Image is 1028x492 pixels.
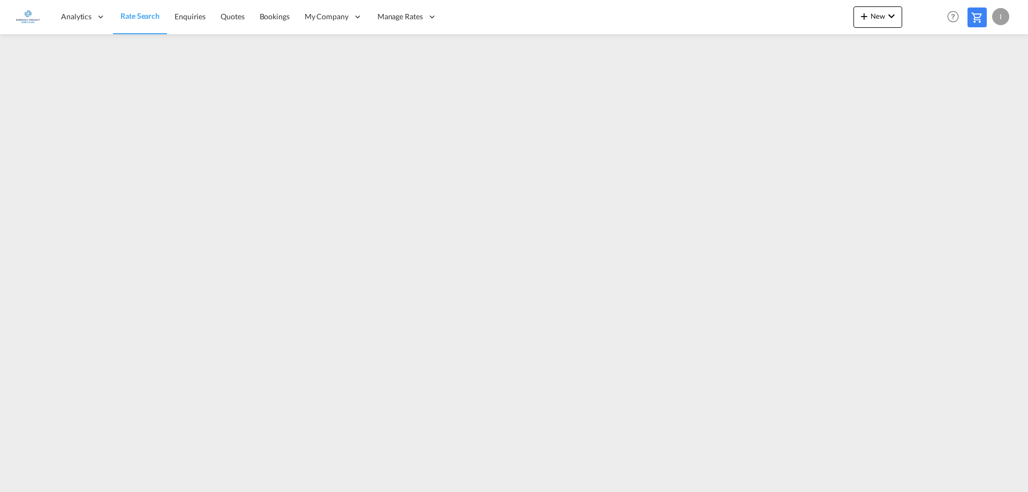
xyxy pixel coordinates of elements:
md-icon: icon-chevron-down [885,10,898,22]
md-icon: icon-plus 400-fg [858,10,871,22]
div: Help [944,7,967,27]
span: Bookings [260,12,290,21]
span: Help [944,7,962,26]
span: New [858,12,898,20]
span: Enquiries [175,12,206,21]
span: Rate Search [120,11,160,20]
span: My Company [305,11,349,22]
button: icon-plus 400-fgNewicon-chevron-down [853,6,902,28]
div: I [992,8,1009,25]
span: Quotes [221,12,244,21]
span: Analytics [61,11,92,22]
span: Manage Rates [377,11,423,22]
img: e1326340b7c511ef854e8d6a806141ad.jpg [16,5,40,29]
